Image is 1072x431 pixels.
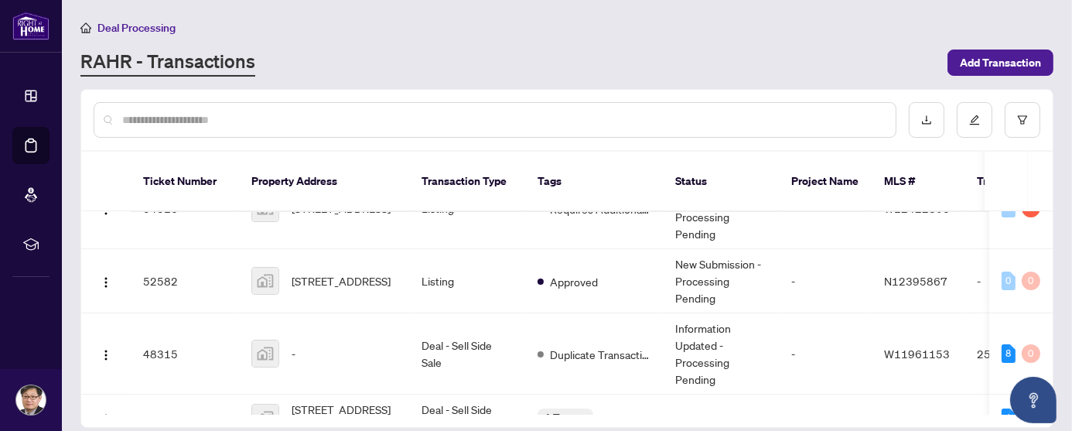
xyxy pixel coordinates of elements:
div: 1 [1002,409,1016,427]
span: edit [969,115,980,125]
img: thumbnail-img [252,268,278,294]
a: RAHR - Transactions [80,49,255,77]
span: N12277849 [884,411,947,425]
span: home [80,22,91,33]
button: Logo [94,269,118,293]
button: Logo [94,341,118,366]
button: filter [1005,102,1040,138]
img: Profile Icon [16,385,46,415]
span: filter [1017,115,1028,125]
img: Logo [100,413,112,426]
th: Ticket Number [131,152,239,212]
button: edit [957,102,992,138]
div: 0 [1022,344,1040,363]
span: Deal Processing [97,21,176,35]
th: Property Address [239,152,409,212]
button: Open asap [1010,377,1057,423]
th: Project Name [779,152,872,212]
span: Duplicate Transaction [550,346,650,363]
span: W11961153 [884,347,950,361]
div: 8 [1002,344,1016,363]
td: - [779,313,872,395]
div: 0 [1002,272,1016,290]
th: Status [663,152,779,212]
td: 48315 [131,313,239,395]
img: thumbnail-img [252,405,278,431]
td: Listing [409,249,525,313]
span: [STREET_ADDRESS] [292,272,391,289]
th: Tags [525,152,663,212]
th: Transaction Type [409,152,525,212]
span: download [921,115,932,125]
span: N12395867 [884,274,947,288]
button: Add Transaction [947,50,1053,76]
th: MLS # [872,152,964,212]
button: Logo [94,405,118,430]
img: thumbnail-img [252,340,278,367]
span: Add Transaction [960,50,1041,75]
td: Information Updated - Processing Pending [663,313,779,395]
td: 52582 [131,249,239,313]
img: Logo [100,276,112,289]
button: download [909,102,944,138]
span: Approved [550,273,598,290]
td: - [779,249,872,313]
img: logo [12,12,50,40]
td: New Submission - Processing Pending [663,249,779,313]
span: - [292,345,295,362]
span: down [579,414,587,422]
img: Logo [100,349,112,361]
div: 0 [1022,272,1040,290]
span: 4 Tags [544,409,576,426]
td: Deal - Sell Side Sale [409,313,525,395]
